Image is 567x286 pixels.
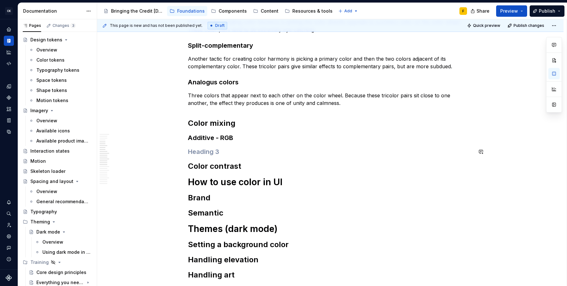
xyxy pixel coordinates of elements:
a: Dark mode [26,227,94,237]
button: Preview [496,5,527,17]
span: 3 [71,23,76,28]
p: Three colors that appear next to each other on the color wheel. Because these tricolor pairs sit ... [188,92,473,107]
span: This page is new and has not been published yet. [110,23,202,28]
div: Components [219,8,247,14]
a: Settings [4,231,14,241]
div: Data sources [4,127,14,137]
h1: Themes (dark mode) [188,223,473,234]
div: Spacing and layout [30,178,73,185]
a: Shape tokens [26,85,94,95]
button: Contact support [4,243,14,253]
h3: Split-complementary [188,41,473,50]
div: Pages [23,23,41,28]
h1: How to use color in UI [188,176,473,188]
div: Overview [42,239,63,245]
h3: Analogus colors [188,78,473,87]
a: Assets [4,104,14,114]
div: Resources & tools [292,8,333,14]
div: Training [20,257,94,267]
a: Invite team [4,220,14,230]
div: Interaction states [30,148,70,154]
div: Dark mode [36,229,60,235]
div: Skeleton loader [30,168,65,174]
a: Content [251,6,281,16]
a: Typography tokens [26,65,94,75]
div: Documentation [23,8,83,14]
div: Content [261,8,278,14]
a: Motion [20,156,94,166]
div: Overview [36,118,57,124]
div: Space tokens [36,77,67,83]
span: Publish [539,8,555,14]
h2: Setting a background color [188,240,473,250]
span: Draft [215,23,225,28]
a: Analytics [4,47,14,57]
div: Theming [20,217,94,227]
span: Add [344,9,352,14]
div: Design tokens [30,37,62,43]
div: Core design principles [36,269,86,276]
div: CK [5,7,13,15]
a: Supernova Logo [6,275,12,281]
div: Typography tokens [36,67,79,73]
span: Share [477,8,489,14]
a: Overview [32,237,94,247]
span: Quick preview [473,23,500,28]
div: Color tokens [36,57,65,63]
a: Interaction states [20,146,94,156]
h3: Additive - RGB [188,133,473,142]
div: F [462,9,464,14]
div: Page tree [101,5,335,17]
h2: Color mixing [188,118,473,128]
button: CK [1,4,16,18]
div: Shape tokens [36,87,67,94]
button: Publish [530,5,564,17]
a: Using dark mode in Figma [32,247,94,257]
button: Notifications [4,197,14,207]
div: Available product imagery [36,138,89,144]
div: Foundations [177,8,205,14]
h2: Handling art [188,270,473,280]
a: Design tokens [4,81,14,91]
div: Changes [53,23,76,28]
h2: Color contrast [188,161,473,171]
a: Core design principles [26,267,94,277]
div: Motion tokens [36,97,68,104]
a: Storybook stories [4,115,14,125]
h2: Brand [188,193,473,203]
button: Quick preview [465,21,503,30]
div: Using dark mode in Figma [42,249,90,255]
button: Publish changes [506,21,547,30]
div: Documentation [4,36,14,46]
div: Overview [36,47,57,53]
a: Typography [20,207,94,217]
a: Available icons [26,126,94,136]
div: Imagery [30,107,48,114]
a: Skeleton loader [20,166,94,176]
div: Theming [30,219,50,225]
a: Components [209,6,249,16]
span: Publish changes [514,23,544,28]
div: Motion [30,158,46,164]
span: Preview [500,8,518,14]
a: General recommendations [26,197,94,207]
a: Available product imagery [26,136,94,146]
p: Another tactic for creating color harmony is picking a primary color and then the two colors adja... [188,55,473,70]
a: Code automation [4,58,14,69]
a: Components [4,93,14,103]
a: Bringing the Credit [DATE] brand to life across products [101,6,166,16]
a: Home [4,24,14,34]
button: Share [467,5,494,17]
button: Search ⌘K [4,209,14,219]
a: Imagery [20,106,94,116]
button: Add [336,7,360,15]
a: Overview [26,186,94,197]
a: Resources & tools [282,6,335,16]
